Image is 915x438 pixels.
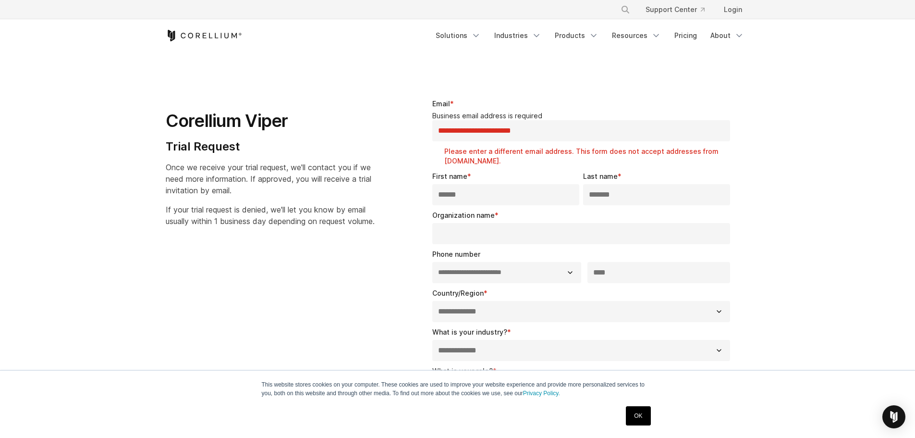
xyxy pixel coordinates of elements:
[617,1,634,18] button: Search
[432,172,467,180] span: First name
[716,1,750,18] a: Login
[549,27,604,44] a: Products
[430,27,750,44] div: Navigation Menu
[882,405,905,428] div: Open Intercom Messenger
[430,27,487,44] a: Solutions
[488,27,547,44] a: Industries
[705,27,750,44] a: About
[606,27,667,44] a: Resources
[432,289,484,297] span: Country/Region
[638,1,712,18] a: Support Center
[523,390,560,397] a: Privacy Policy.
[166,205,375,226] span: If your trial request is denied, we'll let you know by email usually within 1 business day depend...
[669,27,703,44] a: Pricing
[432,100,450,108] span: Email
[432,112,734,120] legend: Business email address is required
[609,1,750,18] div: Navigation Menu
[626,406,650,425] a: OK
[583,172,618,180] span: Last name
[166,139,375,154] h4: Trial Request
[262,380,654,398] p: This website stores cookies on your computer. These cookies are used to improve your website expe...
[166,30,242,41] a: Corellium Home
[432,250,480,258] span: Phone number
[432,211,495,219] span: Organization name
[166,163,371,195] span: Once we receive your trial request, we'll contact you if we need more information. If approved, y...
[166,110,375,132] h1: Corellium Viper
[444,147,734,166] label: Please enter a different email address. This form does not accept addresses from [DOMAIN_NAME].
[432,367,493,375] span: What is your role?
[432,328,507,336] span: What is your industry?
